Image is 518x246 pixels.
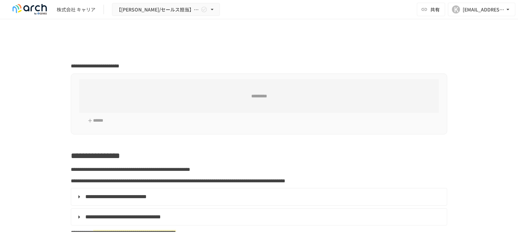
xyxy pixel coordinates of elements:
div: [EMAIL_ADDRESS][DOMAIN_NAME] [463,5,505,14]
div: 株式会社 キャリア [57,6,95,13]
span: 共有 [430,6,440,13]
div: K [452,5,460,13]
img: logo-default@2x-9cf2c760.svg [8,4,51,15]
button: K[EMAIL_ADDRESS][DOMAIN_NAME] [448,3,515,16]
button: 【[PERSON_NAME]/セールス担当】株式会社 キャリア様_初期設定サポート [112,3,220,16]
span: 【[PERSON_NAME]/セールス担当】株式会社 キャリア様_初期設定サポート [116,5,199,14]
button: 共有 [417,3,445,16]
